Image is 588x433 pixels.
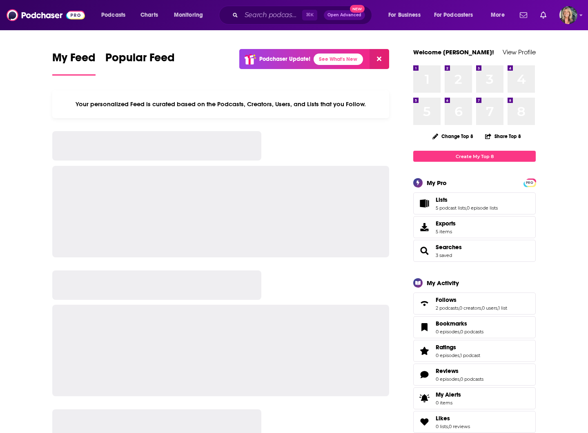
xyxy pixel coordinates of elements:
p: Podchaser Update! [259,56,310,62]
a: 3 saved [436,252,452,258]
span: Ratings [413,340,536,362]
button: open menu [168,9,214,22]
a: Bookmarks [416,321,432,333]
span: New [350,5,365,13]
span: My Alerts [436,391,461,398]
button: Change Top 8 [428,131,478,141]
span: Searches [413,240,536,262]
a: Create My Top 8 [413,151,536,162]
span: Open Advanced [327,13,361,17]
span: Bookmarks [436,320,467,327]
a: 0 reviews [449,424,470,429]
a: Exports [413,216,536,238]
a: Reviews [416,369,432,380]
a: 0 creators [459,305,481,311]
span: PRO [525,180,535,186]
span: , [481,305,482,311]
div: My Pro [427,179,447,187]
span: Lists [436,196,448,203]
a: View Profile [503,48,536,56]
button: open menu [96,9,136,22]
a: Show notifications dropdown [537,8,550,22]
span: Lists [413,192,536,214]
div: My Activity [427,279,459,287]
span: My Feed [52,51,96,69]
span: Exports [436,220,456,227]
a: Lists [436,196,498,203]
a: Lists [416,198,432,209]
a: 0 podcasts [460,376,483,382]
span: Charts [140,9,158,21]
a: Follows [416,298,432,309]
a: Welcome [PERSON_NAME]! [413,48,494,56]
span: Logged in as lisa.beech [559,6,577,24]
a: See What's New [314,54,363,65]
a: Show notifications dropdown [517,8,530,22]
a: 0 episodes [436,376,459,382]
button: Show profile menu [559,6,577,24]
span: Podcasts [101,9,125,21]
a: Likes [416,416,432,428]
a: Reviews [436,367,483,375]
a: 0 episodes [436,353,459,358]
span: , [459,353,460,358]
span: Bookmarks [413,316,536,338]
span: 5 items [436,229,456,234]
span: Exports [416,221,432,233]
a: 5 podcast lists [436,205,466,211]
span: My Alerts [416,393,432,404]
a: 0 episodes [436,329,459,335]
span: Likes [413,411,536,433]
span: , [459,329,460,335]
span: Popular Feed [105,51,175,69]
span: , [459,305,459,311]
span: Monitoring [174,9,203,21]
a: Charts [135,9,163,22]
a: Ratings [436,344,480,351]
input: Search podcasts, credits, & more... [241,9,302,22]
a: Bookmarks [436,320,483,327]
a: 0 episode lists [467,205,498,211]
a: 2 podcasts [436,305,459,311]
button: Open AdvancedNew [324,10,365,20]
span: Likes [436,415,450,422]
img: Podchaser - Follow, Share and Rate Podcasts [7,7,85,23]
a: 0 users [482,305,497,311]
span: More [491,9,505,21]
img: User Profile [559,6,577,24]
a: Likes [436,415,470,422]
a: Searches [416,245,432,257]
span: 0 items [436,400,461,406]
span: Follows [436,296,457,304]
span: Follows [413,292,536,315]
div: Search podcasts, credits, & more... [227,6,380,25]
span: , [497,305,498,311]
button: open menu [429,9,485,22]
div: Your personalized Feed is curated based on the Podcasts, Creators, Users, and Lists that you Follow. [52,90,389,118]
span: Reviews [413,364,536,386]
a: 0 podcasts [460,329,483,335]
a: My Alerts [413,387,536,409]
button: open menu [485,9,515,22]
span: Ratings [436,344,456,351]
a: Ratings [416,345,432,357]
a: Searches [436,243,462,251]
a: PRO [525,179,535,185]
a: 0 lists [436,424,448,429]
span: For Podcasters [434,9,473,21]
a: 1 podcast [460,353,480,358]
span: Reviews [436,367,459,375]
span: , [448,424,449,429]
a: My Feed [52,51,96,76]
span: , [459,376,460,382]
button: Share Top 8 [485,128,521,144]
span: For Business [388,9,421,21]
span: ⌘ K [302,10,317,20]
a: Popular Feed [105,51,175,76]
button: open menu [383,9,431,22]
a: 1 list [498,305,507,311]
